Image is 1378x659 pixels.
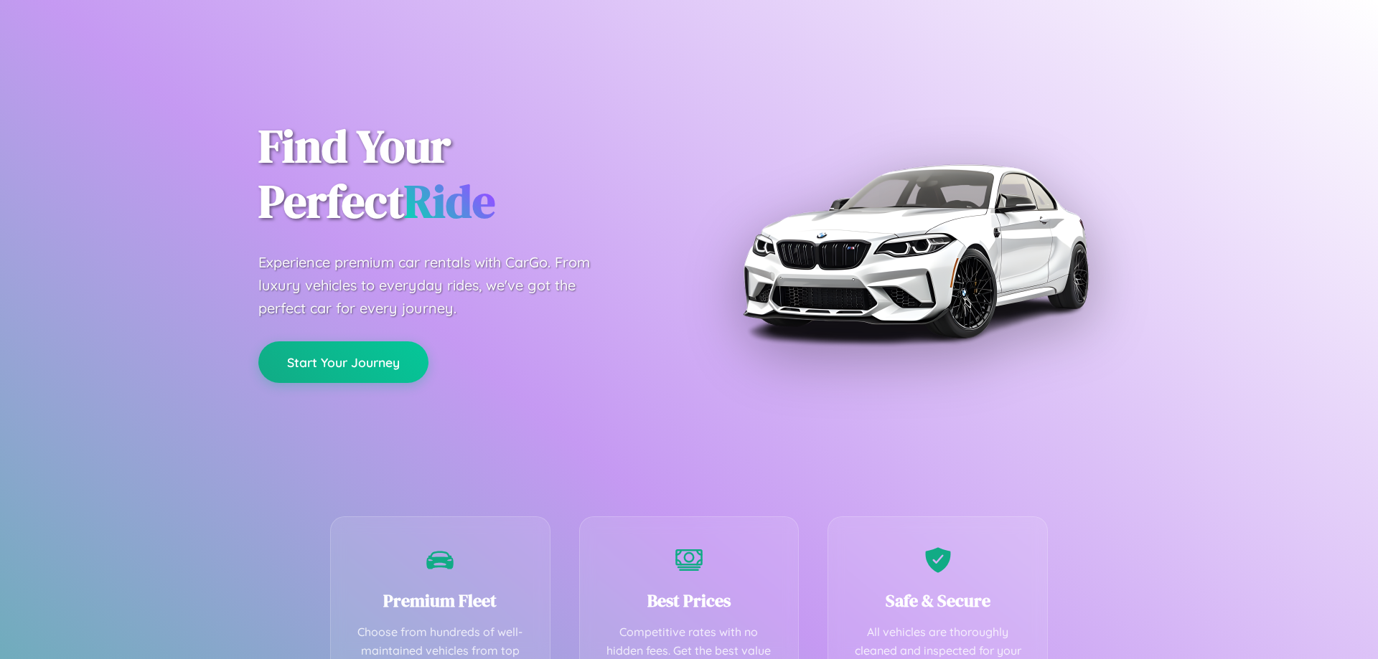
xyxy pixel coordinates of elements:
[258,251,617,320] p: Experience premium car rentals with CarGo. From luxury vehicles to everyday rides, we've got the ...
[258,341,428,383] button: Start Your Journey
[352,589,528,612] h3: Premium Fleet
[601,589,777,612] h3: Best Prices
[850,589,1026,612] h3: Safe & Secure
[736,72,1095,430] img: Premium BMW car rental vehicle
[404,170,495,232] span: Ride
[258,119,667,229] h1: Find Your Perfect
